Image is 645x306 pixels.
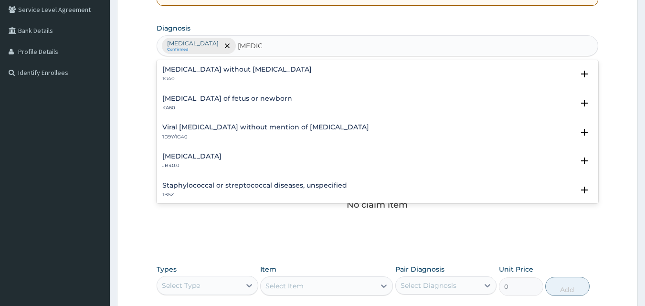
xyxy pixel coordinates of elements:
small: Confirmed [167,47,219,52]
h4: [MEDICAL_DATA] without [MEDICAL_DATA] [162,66,312,73]
h4: [MEDICAL_DATA] [162,153,222,160]
label: Item [260,264,276,274]
div: Select Diagnosis [401,281,456,290]
button: Add [545,277,590,296]
i: open select status [579,97,590,109]
h4: Staphylococcal or streptococcal diseases, unspecified [162,182,347,189]
p: 1D9Y/1G40 [162,134,369,140]
h4: [MEDICAL_DATA] of fetus or newborn [162,95,292,102]
div: Select Type [162,281,200,290]
label: Diagnosis [157,23,190,33]
p: [MEDICAL_DATA] [167,40,219,47]
p: JB40.0 [162,162,222,169]
h4: Viral [MEDICAL_DATA] without mention of [MEDICAL_DATA] [162,124,369,131]
i: open select status [579,68,590,80]
i: open select status [579,184,590,196]
label: Unit Price [499,264,533,274]
label: Types [157,265,177,274]
p: 1G40 [162,75,312,82]
i: open select status [579,127,590,138]
p: No claim item [347,200,408,210]
label: Pair Diagnosis [395,264,444,274]
i: open select status [579,155,590,167]
p: KA60 [162,105,292,111]
span: remove selection option [223,42,232,50]
p: 1B5Z [162,191,347,198]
